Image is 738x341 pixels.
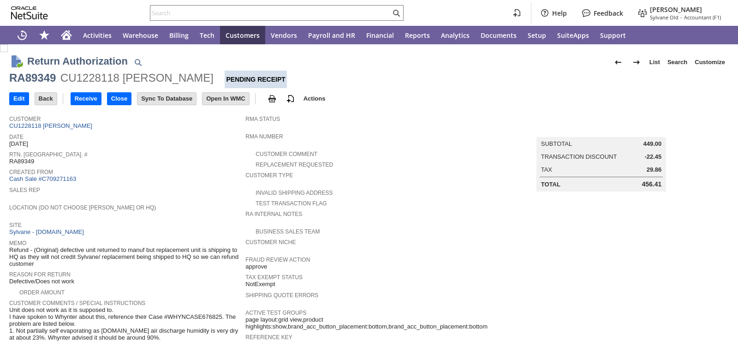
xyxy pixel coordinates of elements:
[27,54,128,69] h1: Return Authorization
[164,26,194,44] a: Billing
[245,316,488,330] span: page layout:grid view,product highlights:show,brand_acc_button_placement:bottom,brand_acc_button_...
[11,6,48,19] svg: logo
[117,26,164,44] a: Warehouse
[9,204,156,211] a: Location (Do Not Choose [PERSON_NAME] or HQ)
[60,71,214,85] div: CU1228118 [PERSON_NAME]
[664,55,691,70] a: Search
[541,166,552,173] a: Tax
[613,57,624,68] img: Previous
[245,133,283,140] a: RMA Number
[271,31,297,40] span: Vendors
[107,93,131,105] input: Close
[595,26,631,44] a: Support
[552,9,567,18] label: Help
[137,93,196,105] input: Sync To Database
[19,289,65,296] a: Order Amount
[265,26,303,44] a: Vendors
[541,181,560,188] a: Total
[245,257,310,263] a: Fraud Review Action
[536,122,667,137] caption: Summary
[256,228,320,235] a: Business Sales Team
[528,31,546,40] span: Setup
[405,31,430,40] span: Reports
[9,169,53,175] a: Created From
[9,278,74,285] span: Defective/Does not work
[9,222,22,228] a: Site
[17,30,28,41] svg: Recent Records
[552,26,595,44] a: SuiteApps
[245,292,318,299] a: Shipping Quote Errors
[9,116,41,122] a: Customer
[267,93,278,104] img: print.svg
[39,30,50,41] svg: Shortcuts
[245,211,302,217] a: RA Internal Notes
[256,162,333,168] a: Replacement Requested
[200,31,214,40] span: Tech
[594,9,623,18] label: Feedback
[557,31,589,40] span: SuiteApps
[481,31,517,40] span: Documents
[150,7,391,18] input: Search
[303,26,361,44] a: Payroll and HR
[220,26,265,44] a: Customers
[9,158,34,165] span: RA89349
[9,271,71,278] a: Reason For Return
[541,140,572,147] a: Subtotal
[245,172,293,179] a: Customer Type
[77,26,117,44] a: Activities
[285,93,296,104] img: add-record.svg
[226,31,260,40] span: Customers
[169,31,189,40] span: Billing
[9,151,87,158] a: Rtn. [GEOGRAPHIC_DATA]. #
[308,31,355,40] span: Payroll and HR
[646,55,664,70] a: List
[83,31,112,40] span: Activities
[631,57,642,68] img: Next
[647,166,662,173] span: 29.86
[9,187,40,193] a: Sales Rep
[245,263,267,270] span: approve
[245,334,292,341] a: Reference Key
[684,14,721,21] span: Accountant (F1)
[202,93,249,105] input: Open In WMC
[399,26,435,44] a: Reports
[522,26,552,44] a: Setup
[9,240,26,246] a: Memo
[9,134,24,140] a: Date
[644,153,661,161] span: -22.45
[441,31,470,40] span: Analytics
[11,26,33,44] a: Recent Records
[245,239,296,245] a: Customer Niche
[650,14,678,21] span: Sylvane Old
[245,116,280,122] a: RMA Status
[10,93,29,105] input: Edit
[225,71,286,88] div: Pending Receipt
[194,26,220,44] a: Tech
[650,5,702,14] span: [PERSON_NAME]
[680,14,682,21] span: -
[435,26,475,44] a: Analytics
[391,7,402,18] svg: Search
[361,26,399,44] a: Financial
[245,310,306,316] a: Active Test Groups
[245,274,303,281] a: Tax Exempt Status
[9,140,28,148] span: [DATE]
[9,122,95,129] a: CU1228118 [PERSON_NAME]
[256,200,327,207] a: Test Transaction Flag
[9,300,145,306] a: Customer Comments / Special Instructions
[33,26,55,44] div: Shortcuts
[366,31,394,40] span: Financial
[475,26,522,44] a: Documents
[643,140,662,148] span: 449.00
[691,55,729,70] a: Customize
[55,26,77,44] a: Home
[132,57,143,68] img: Quick Find
[256,151,317,157] a: Customer Comment
[245,281,275,288] span: NotExempt
[9,246,241,268] span: Refund - (Original) defective unit returned to manuf but replacement unit is shipping to HQ as th...
[541,153,617,160] a: Transaction Discount
[256,190,333,196] a: Invalid Shipping Address
[642,180,661,188] span: 456.41
[9,71,56,85] div: RA89349
[35,93,57,105] input: Back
